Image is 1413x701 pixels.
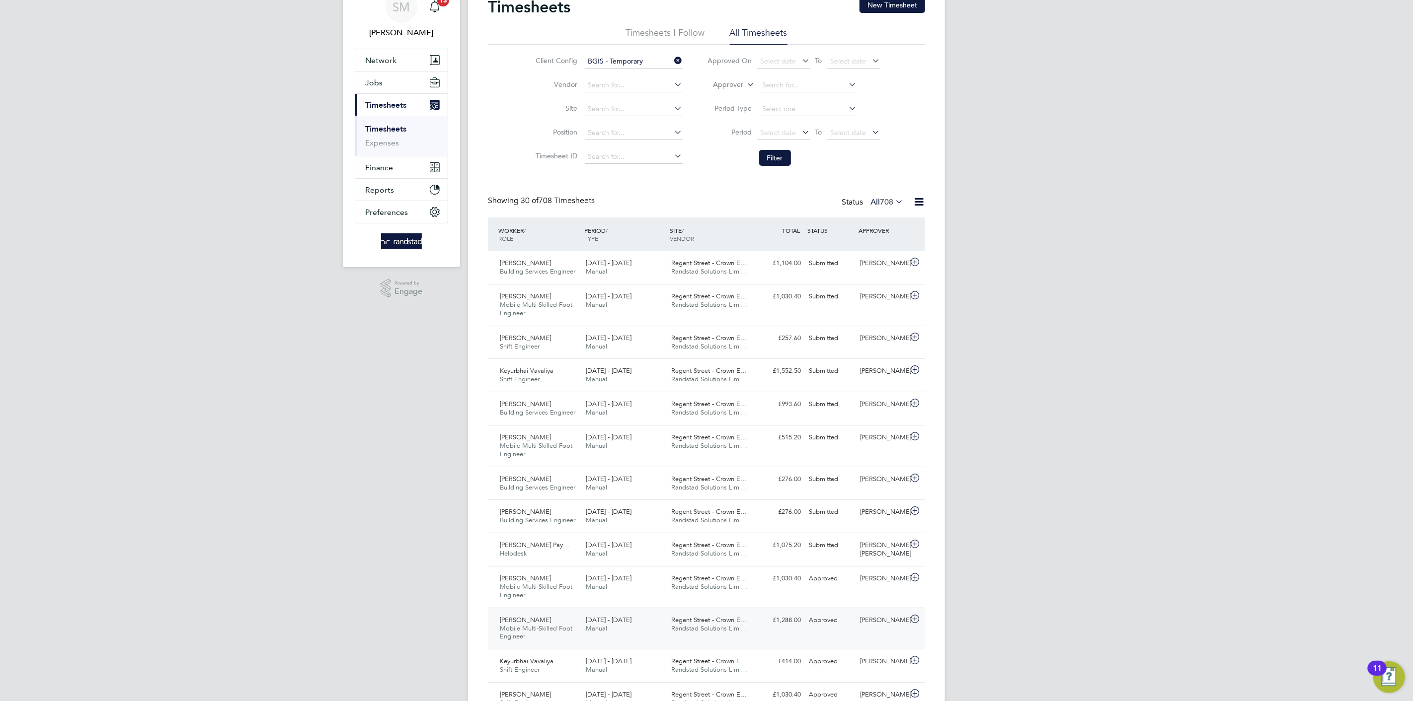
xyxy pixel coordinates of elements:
[672,475,747,483] span: Regent Street - Crown E…
[805,612,857,629] div: Approved
[857,330,908,347] div: [PERSON_NAME]
[584,234,598,242] span: TYPE
[500,690,551,699] span: [PERSON_NAME]
[533,128,578,137] label: Position
[585,126,683,140] input: Search for...
[586,366,631,375] span: [DATE] - [DATE]
[730,27,787,45] li: All Timesheets
[586,665,607,674] span: Manual
[761,57,796,66] span: Select date
[805,653,857,670] div: Approved
[672,259,747,267] span: Regent Street - Crown E…
[586,507,631,516] span: [DATE] - [DATE]
[857,221,908,239] div: APPROVER
[586,408,607,417] span: Manual
[498,234,513,242] span: ROLE
[672,582,748,591] span: Randstad Solutions Limi…
[606,226,608,234] span: /
[521,196,539,206] span: 30 of
[500,574,551,582] span: [PERSON_NAME]
[857,255,908,272] div: [PERSON_NAME]
[682,226,684,234] span: /
[805,429,857,446] div: Submitted
[500,483,575,491] span: Building Services Engineer
[672,624,748,632] span: Randstad Solutions Limi…
[585,150,683,164] input: Search for...
[761,128,796,137] span: Select date
[672,375,748,383] span: Randstad Solutions Limi…
[870,197,903,207] label: All
[1373,661,1405,693] button: Open Resource Center, 11 new notifications
[753,330,805,347] div: £257.60
[672,549,748,558] span: Randstad Solutions Limi…
[586,657,631,665] span: [DATE] - [DATE]
[672,516,748,524] span: Randstad Solutions Limi…
[672,657,747,665] span: Regent Street - Crown E…
[500,259,551,267] span: [PERSON_NAME]
[857,288,908,305] div: [PERSON_NAME]
[812,54,825,67] span: To
[805,471,857,488] div: Submitted
[805,363,857,379] div: Submitted
[355,179,448,201] button: Reports
[753,396,805,413] div: £993.60
[394,287,422,296] span: Engage
[496,221,582,247] div: WORKER
[831,128,866,137] span: Select date
[500,292,551,300] span: [PERSON_NAME]
[365,124,406,134] a: Timesheets
[672,616,747,624] span: Regent Street - Crown E…
[586,582,607,591] span: Manual
[488,196,597,206] div: Showing
[672,400,747,408] span: Regent Street - Crown E…
[533,56,578,65] label: Client Config
[365,56,396,65] span: Network
[586,475,631,483] span: [DATE] - [DATE]
[500,342,540,350] span: Shift Engineer
[365,185,394,195] span: Reports
[857,612,908,629] div: [PERSON_NAME]
[857,504,908,520] div: [PERSON_NAME]
[753,570,805,587] div: £1,030.40
[586,400,631,408] span: [DATE] - [DATE]
[707,104,752,113] label: Period Type
[753,288,805,305] div: £1,030.40
[500,507,551,516] span: [PERSON_NAME]
[1373,668,1382,681] div: 11
[753,471,805,488] div: £276.00
[500,408,575,417] span: Building Services Engineer
[586,342,607,350] span: Manual
[381,233,422,249] img: randstad-logo-retina.png
[500,624,572,641] span: Mobile Multi-Skilled Foot Engineer
[586,541,631,549] span: [DATE] - [DATE]
[857,429,908,446] div: [PERSON_NAME]
[670,234,695,242] span: VENDOR
[365,100,406,110] span: Timesheets
[586,267,607,276] span: Manual
[759,102,857,116] input: Select one
[355,71,448,93] button: Jobs
[500,433,551,441] span: [PERSON_NAME]
[805,288,857,305] div: Submitted
[753,429,805,446] div: £515.20
[500,300,572,317] span: Mobile Multi-Skilled Foot Engineer
[355,156,448,178] button: Finance
[586,516,607,524] span: Manual
[521,196,595,206] span: 708 Timesheets
[753,255,805,272] div: £1,104.00
[672,483,748,491] span: Randstad Solutions Limi…
[672,507,747,516] span: Regent Street - Crown E…
[524,226,526,234] span: /
[393,0,410,13] span: SM
[355,94,448,116] button: Timesheets
[805,537,857,554] div: Submitted
[672,574,747,582] span: Regent Street - Crown E…
[759,78,857,92] input: Search for...
[707,56,752,65] label: Approved On
[805,221,857,239] div: STATUS
[672,300,748,309] span: Randstad Solutions Limi…
[586,624,607,632] span: Manual
[805,570,857,587] div: Approved
[586,690,631,699] span: [DATE] - [DATE]
[500,375,540,383] span: Shift Engineer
